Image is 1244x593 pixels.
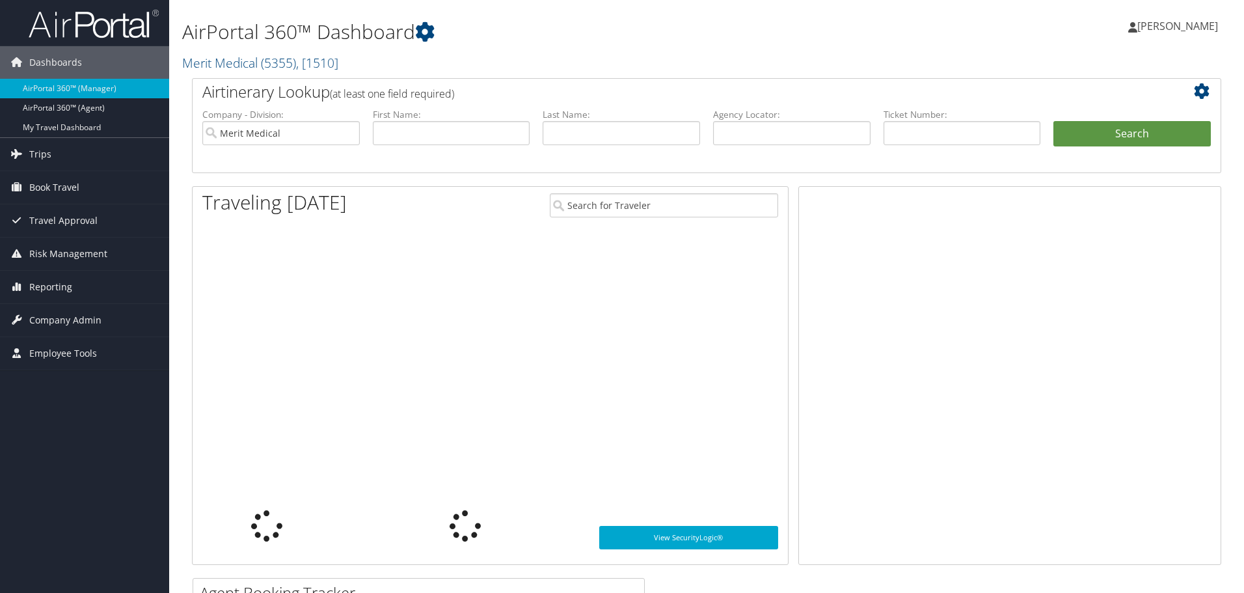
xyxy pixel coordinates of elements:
[599,526,778,549] a: View SecurityLogic®
[202,81,1125,103] h2: Airtinerary Lookup
[261,54,296,72] span: ( 5355 )
[713,108,871,121] label: Agency Locator:
[29,138,51,171] span: Trips
[29,337,97,370] span: Employee Tools
[29,46,82,79] span: Dashboards
[884,108,1041,121] label: Ticket Number:
[1128,7,1231,46] a: [PERSON_NAME]
[182,54,338,72] a: Merit Medical
[202,108,360,121] label: Company - Division:
[550,193,778,217] input: Search for Traveler
[29,8,159,39] img: airportal-logo.png
[29,204,98,237] span: Travel Approval
[1137,19,1218,33] span: [PERSON_NAME]
[543,108,700,121] label: Last Name:
[29,238,107,270] span: Risk Management
[29,271,72,303] span: Reporting
[1053,121,1211,147] button: Search
[373,108,530,121] label: First Name:
[29,304,101,337] span: Company Admin
[182,18,882,46] h1: AirPortal 360™ Dashboard
[330,87,454,101] span: (at least one field required)
[29,171,79,204] span: Book Travel
[202,189,347,216] h1: Traveling [DATE]
[296,54,338,72] span: , [ 1510 ]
